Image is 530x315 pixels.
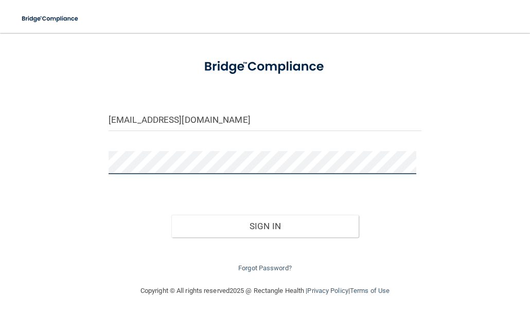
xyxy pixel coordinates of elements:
[352,242,518,283] iframe: Drift Widget Chat Controller
[77,274,453,307] div: Copyright © All rights reserved 2025 @ Rectangle Health | |
[238,264,292,272] a: Forgot Password?
[109,108,421,131] input: Email
[191,50,340,83] img: bridge_compliance_login_screen.278c3ca4.svg
[350,287,390,294] a: Terms of Use
[171,215,359,237] button: Sign In
[15,8,85,29] img: bridge_compliance_login_screen.278c3ca4.svg
[307,287,348,294] a: Privacy Policy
